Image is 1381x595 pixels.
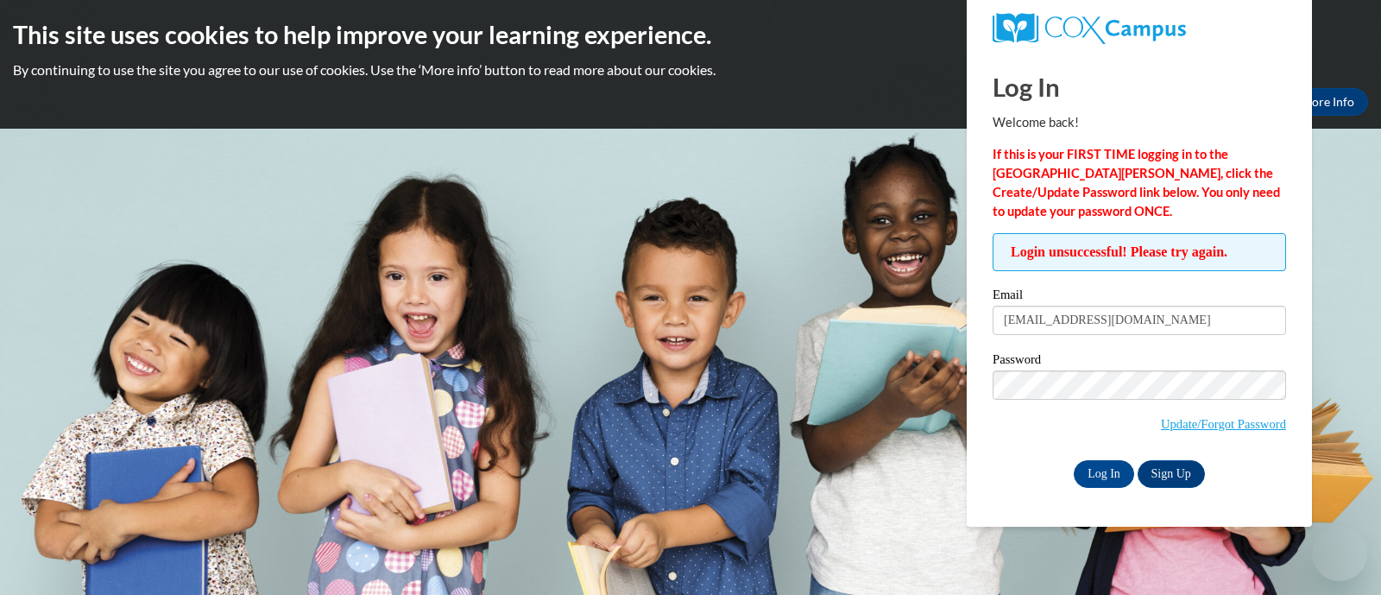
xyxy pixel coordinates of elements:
label: Email [993,288,1286,306]
h1: Log In [993,69,1286,104]
input: Log In [1074,460,1134,488]
img: COX Campus [993,13,1186,44]
p: By continuing to use the site you agree to our use of cookies. Use the ‘More info’ button to read... [13,60,1368,79]
span: Login unsuccessful! Please try again. [993,233,1286,271]
p: Welcome back! [993,113,1286,132]
label: Password [993,353,1286,370]
h2: This site uses cookies to help improve your learning experience. [13,17,1368,52]
a: Update/Forgot Password [1161,417,1286,431]
strong: If this is your FIRST TIME logging in to the [GEOGRAPHIC_DATA][PERSON_NAME], click the Create/Upd... [993,147,1280,218]
a: More Info [1287,88,1368,116]
a: Sign Up [1138,460,1205,488]
iframe: Button to launch messaging window [1312,526,1367,581]
a: COX Campus [993,13,1286,44]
